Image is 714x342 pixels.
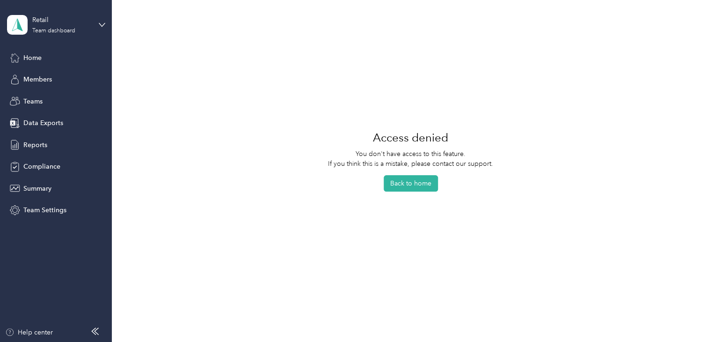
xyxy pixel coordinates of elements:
[32,15,91,25] div: Retail
[23,140,47,150] span: Reports
[23,184,51,193] span: Summary
[662,290,714,342] iframe: Everlance-gr Chat Button Frame
[328,149,493,169] p: You don't have access to this feature. If you think this is a mistake, please contact our support.
[373,126,448,149] h1: Access denied
[5,327,53,337] button: Help center
[23,74,52,84] span: Members
[384,175,438,192] button: Back to home
[23,118,63,128] span: Data Exports
[23,97,43,106] span: Teams
[32,28,75,34] div: Team dashboard
[23,53,42,63] span: Home
[23,162,60,171] span: Compliance
[23,205,66,215] span: Team Settings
